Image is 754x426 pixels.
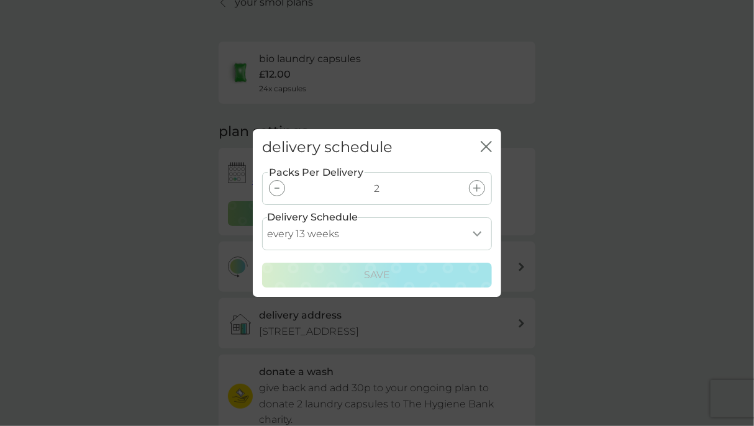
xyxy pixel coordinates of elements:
label: Packs Per Delivery [268,165,365,181]
button: Save [262,263,492,288]
label: Delivery Schedule [267,209,358,225]
button: close [481,141,492,154]
p: 2 [375,181,380,197]
p: Save [364,267,390,283]
h2: delivery schedule [262,138,393,156]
